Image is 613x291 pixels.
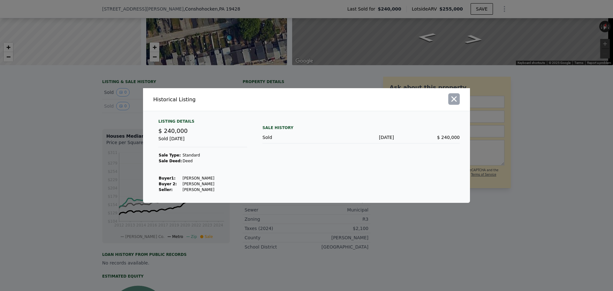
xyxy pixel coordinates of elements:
td: [PERSON_NAME] [182,175,215,181]
div: [DATE] [328,134,394,141]
span: $ 240,000 [437,135,460,140]
td: [PERSON_NAME] [182,187,215,193]
strong: Sale Deed: [159,159,182,163]
strong: Sale Type: [159,153,181,157]
strong: Buyer 2: [159,182,177,186]
span: $ 240,000 [158,127,188,134]
td: Standard [182,152,215,158]
div: Historical Listing [153,96,304,103]
td: Deed [182,158,215,164]
strong: Buyer 1 : [159,176,176,180]
td: [PERSON_NAME] [182,181,215,187]
div: Sold [DATE] [158,135,247,147]
div: Listing Details [158,119,247,126]
strong: Seller : [159,188,173,192]
div: Sale History [262,124,460,132]
div: Sold [262,134,328,141]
